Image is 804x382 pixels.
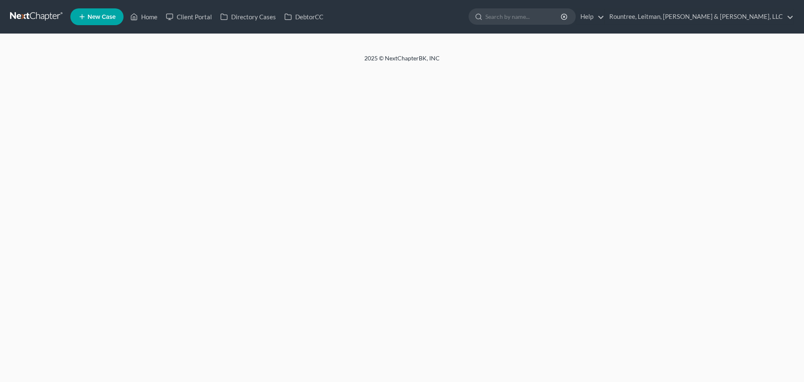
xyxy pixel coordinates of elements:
[88,14,116,20] span: New Case
[576,9,604,24] a: Help
[163,54,641,69] div: 2025 © NextChapterBK, INC
[280,9,327,24] a: DebtorCC
[605,9,794,24] a: Rountree, Leitman, [PERSON_NAME] & [PERSON_NAME], LLC
[485,9,562,24] input: Search by name...
[216,9,280,24] a: Directory Cases
[162,9,216,24] a: Client Portal
[126,9,162,24] a: Home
